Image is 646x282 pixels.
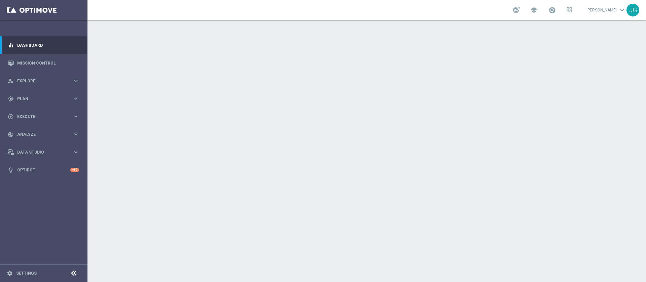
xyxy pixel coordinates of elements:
[8,167,14,173] i: lightbulb
[17,79,73,83] span: Explore
[586,5,626,15] a: [PERSON_NAME]keyboard_arrow_down
[7,150,79,155] button: Data Studio keyboard_arrow_right
[8,114,14,120] i: play_circle_outline
[17,54,79,72] a: Mission Control
[73,149,79,155] i: keyboard_arrow_right
[73,113,79,120] i: keyboard_arrow_right
[7,78,79,84] button: person_search Explore keyboard_arrow_right
[8,131,14,137] i: track_changes
[626,4,639,16] div: JG
[8,114,73,120] div: Execute
[7,114,79,119] button: play_circle_outline Execute keyboard_arrow_right
[17,97,73,101] span: Plan
[17,161,70,179] a: Optibot
[530,6,538,14] span: school
[7,61,79,66] button: Mission Control
[8,36,79,54] div: Dashboard
[8,96,73,102] div: Plan
[8,78,73,84] div: Explore
[618,6,626,14] span: keyboard_arrow_down
[17,115,73,119] span: Execute
[70,168,79,172] div: +10
[17,132,73,136] span: Analyze
[8,161,79,179] div: Optibot
[8,131,73,137] div: Analyze
[7,43,79,48] button: equalizer Dashboard
[8,96,14,102] i: gps_fixed
[7,167,79,173] button: lightbulb Optibot +10
[17,36,79,54] a: Dashboard
[73,95,79,102] i: keyboard_arrow_right
[7,96,79,102] button: gps_fixed Plan keyboard_arrow_right
[7,270,13,276] i: settings
[8,149,73,155] div: Data Studio
[7,132,79,137] button: track_changes Analyze keyboard_arrow_right
[17,150,73,154] span: Data Studio
[8,54,79,72] div: Mission Control
[73,131,79,137] i: keyboard_arrow_right
[73,78,79,84] i: keyboard_arrow_right
[16,271,37,275] a: Settings
[8,78,14,84] i: person_search
[8,42,14,48] i: equalizer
